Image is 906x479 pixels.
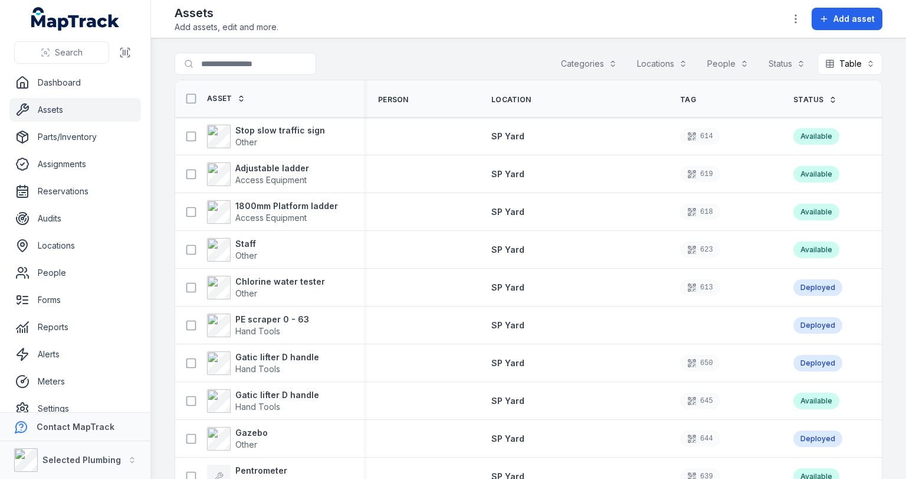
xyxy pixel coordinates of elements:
button: People [700,53,756,75]
strong: Stop slow traffic sign [235,125,325,136]
a: Status [793,95,837,105]
strong: Gazebo [235,427,268,439]
h2: Assets [175,5,278,21]
a: Parts/Inventory [9,125,141,149]
span: SP Yard [491,282,524,292]
a: MapTrack [31,7,120,31]
div: Available [793,393,839,409]
a: Locations [9,234,141,258]
div: Available [793,166,839,183]
a: Assignments [9,152,141,176]
a: PE scraper 0 - 63Hand Tools [207,314,309,337]
strong: Chlorine water tester [235,276,325,288]
a: SP Yard [491,357,524,369]
div: Available [793,204,839,220]
a: SP Yard [491,395,524,407]
div: 650 [680,355,720,372]
a: Alerts [9,343,141,366]
div: 645 [680,393,720,409]
span: SP Yard [491,434,524,444]
span: Tag [680,95,696,105]
a: GazeboOther [207,427,268,451]
strong: Adjustable ladder [235,162,309,174]
a: Reservations [9,180,141,203]
button: Search [14,41,109,64]
span: SP Yard [491,207,524,217]
a: Dashboard [9,71,141,95]
strong: PE scraper 0 - 63 [235,314,309,325]
div: 623 [680,242,720,258]
div: Available [793,242,839,258]
span: Person [378,95,409,105]
strong: Selected Plumbing [42,455,121,465]
span: SP Yard [491,131,524,141]
a: SP Yard [491,168,524,180]
span: SP Yard [491,396,524,406]
span: SP Yard [491,169,524,179]
strong: Gatic lifter D handle [235,351,319,363]
a: SP Yard [491,433,524,445]
span: Hand Tools [235,326,280,336]
div: 614 [680,128,720,145]
div: Available [793,128,839,145]
span: Add asset [833,13,875,25]
a: Adjustable ladderAccess Equipment [207,162,309,186]
a: SP Yard [491,320,524,331]
div: Deployed [793,355,842,372]
a: Reports [9,315,141,339]
span: SP Yard [491,320,524,330]
span: Add assets, edit and more. [175,21,278,33]
span: Hand Tools [235,364,280,374]
a: Gatic lifter D handleHand Tools [207,351,319,375]
span: Other [235,439,257,449]
div: Deployed [793,279,842,296]
a: Settings [9,397,141,421]
div: 619 [680,166,720,183]
a: SP Yard [491,244,524,256]
a: Stop slow traffic signOther [207,125,325,148]
a: SP Yard [491,282,524,294]
a: SP Yard [491,206,524,218]
strong: Contact MapTrack [37,422,114,432]
a: SP Yard [491,131,524,142]
span: Access Equipment [235,213,307,223]
span: Location [491,95,531,105]
span: Other [235,250,257,260]
a: Chlorine water testerOther [207,276,325,299]
strong: Pentrometer [235,465,320,477]
div: 644 [680,431,720,447]
strong: Staff [235,238,257,250]
span: SP Yard [491,358,524,368]
span: Hand Tools [235,402,280,412]
a: Forms [9,288,141,312]
span: Status [793,95,824,105]
span: Access Equipment [235,175,307,185]
a: People [9,261,141,285]
button: Table [818,53,882,75]
span: Other [235,288,257,298]
span: Search [55,47,83,58]
a: Assets [9,98,141,122]
span: SP Yard [491,245,524,255]
a: Gatic lifter D handleHand Tools [207,389,319,413]
a: Meters [9,370,141,393]
button: Status [761,53,813,75]
div: Deployed [793,317,842,334]
strong: 1800mm Platform ladder [235,200,338,212]
strong: Gatic lifter D handle [235,389,319,401]
button: Add asset [812,8,882,30]
span: Other [235,137,257,147]
a: Audits [9,207,141,230]
a: StaffOther [207,238,257,262]
a: Asset [207,94,245,103]
span: Asset [207,94,232,103]
a: 1800mm Platform ladderAccess Equipment [207,200,338,224]
div: 613 [680,279,720,296]
div: Deployed [793,431,842,447]
div: 618 [680,204,720,220]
